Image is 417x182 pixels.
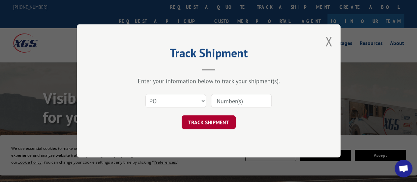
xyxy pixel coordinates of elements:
[110,48,308,61] h2: Track Shipment
[182,116,236,129] button: TRACK SHIPMENT
[211,94,272,108] input: Number(s)
[110,78,308,85] div: Enter your information below to track your shipment(s).
[395,160,412,177] div: Open chat
[325,33,332,50] button: Close modal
